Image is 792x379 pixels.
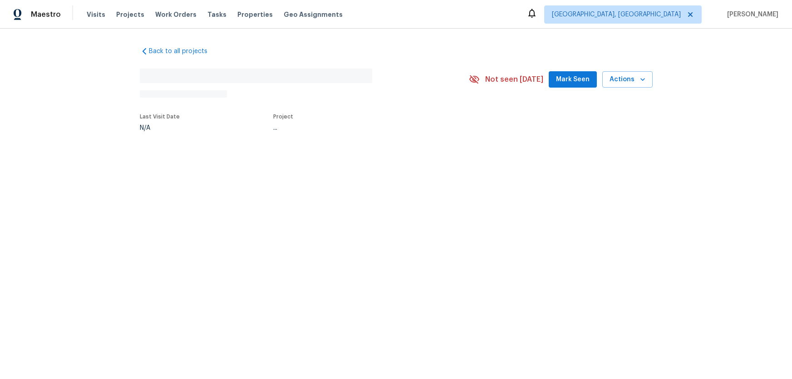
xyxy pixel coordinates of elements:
button: Mark Seen [549,71,597,88]
span: Mark Seen [556,74,590,85]
span: Visits [87,10,105,19]
span: [GEOGRAPHIC_DATA], [GEOGRAPHIC_DATA] [552,10,681,19]
span: Properties [237,10,273,19]
button: Actions [602,71,653,88]
a: Back to all projects [140,47,227,56]
span: Maestro [31,10,61,19]
span: Geo Assignments [284,10,343,19]
span: Actions [610,74,645,85]
span: Tasks [207,11,226,18]
span: Project [273,114,293,119]
span: Last Visit Date [140,114,180,119]
div: N/A [140,125,180,131]
span: Not seen [DATE] [485,75,543,84]
div: ... [273,125,448,131]
span: [PERSON_NAME] [723,10,778,19]
span: Projects [116,10,144,19]
span: Work Orders [155,10,197,19]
